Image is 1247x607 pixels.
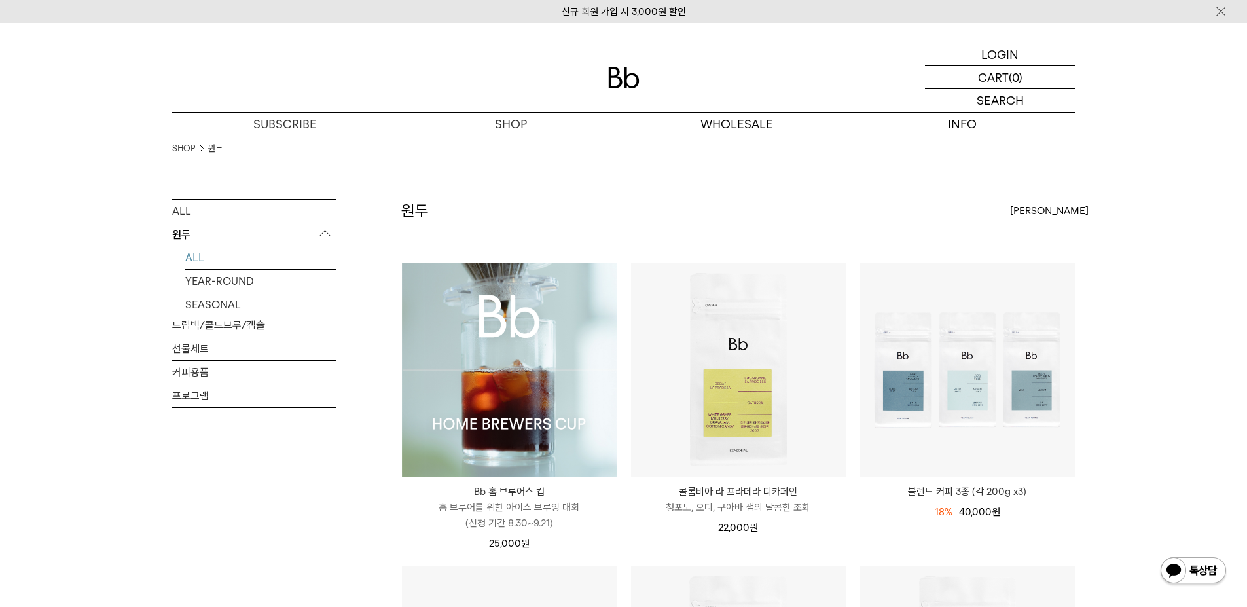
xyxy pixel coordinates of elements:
span: 원 [992,506,1000,518]
a: 커피용품 [172,361,336,384]
span: [PERSON_NAME] [1010,203,1089,219]
a: 선물세트 [172,337,336,360]
p: LOGIN [981,43,1019,65]
a: 원두 [208,142,223,155]
img: 로고 [608,67,640,88]
a: CART (0) [925,66,1075,89]
h2: 원두 [401,200,429,222]
p: INFO [850,113,1075,136]
img: 블렌드 커피 3종 (각 200g x3) [860,263,1075,477]
a: SHOP [172,142,195,155]
img: 콜롬비아 라 프라데라 디카페인 [631,263,846,477]
p: 콜롬비아 라 프라데라 디카페인 [631,484,846,500]
p: 청포도, 오디, 구아바 잼의 달콤한 조화 [631,500,846,515]
a: 드립백/콜드브루/캡슐 [172,314,336,337]
span: 22,000 [718,522,758,534]
img: 카카오톡 채널 1:1 채팅 버튼 [1159,556,1227,587]
a: YEAR-ROUND [185,270,336,293]
a: SHOP [398,113,624,136]
a: 콜롬비아 라 프라데라 디카페인 청포도, 오디, 구아바 잼의 달콤한 조화 [631,484,846,515]
p: 원두 [172,223,336,247]
a: 블렌드 커피 3종 (각 200g x3) [860,484,1075,500]
p: Bb 홈 브루어스 컵 [402,484,617,500]
span: 원 [521,538,530,549]
a: 프로그램 [172,384,336,407]
p: CART [978,66,1009,88]
img: Bb 홈 브루어스 컵 [402,263,617,477]
div: 18% [935,504,952,520]
a: Bb 홈 브루어스 컵 홈 브루어를 위한 아이스 브루잉 대회(신청 기간 8.30~9.21) [402,484,617,531]
p: SEARCH [977,89,1024,112]
a: ALL [185,246,336,269]
p: 홈 브루어를 위한 아이스 브루잉 대회 (신청 기간 8.30~9.21) [402,500,617,531]
span: 40,000 [959,506,1000,518]
a: SEASONAL [185,293,336,316]
a: LOGIN [925,43,1075,66]
span: 원 [750,522,758,534]
span: 25,000 [489,538,530,549]
a: 신규 회원 가입 시 3,000원 할인 [562,6,686,18]
p: WHOLESALE [624,113,850,136]
a: ALL [172,200,336,223]
p: (0) [1009,66,1022,88]
a: SUBSCRIBE [172,113,398,136]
